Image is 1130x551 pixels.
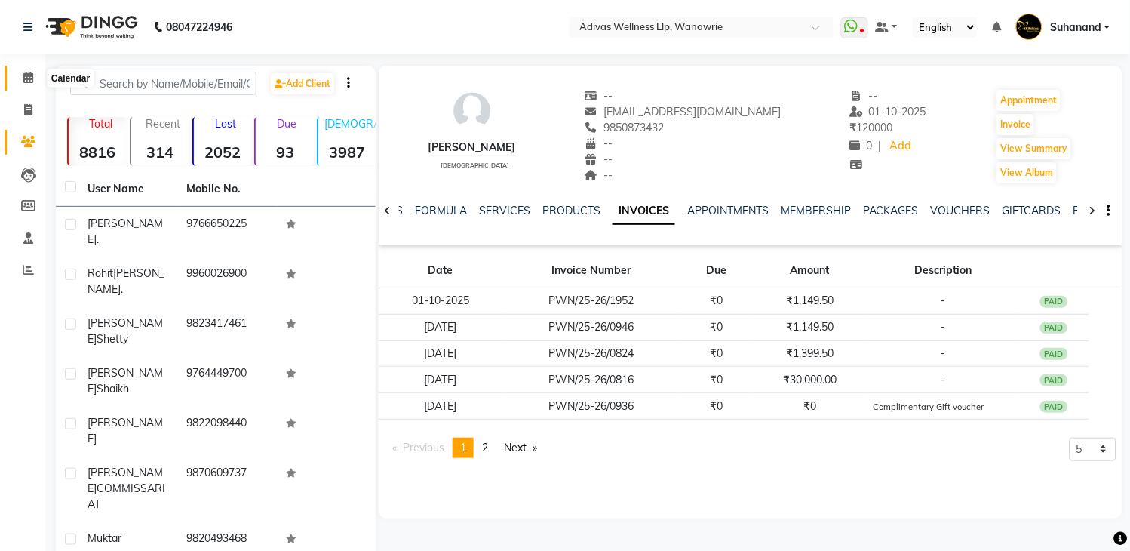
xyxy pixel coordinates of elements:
strong: 3987 [318,143,376,162]
span: Rohit [88,266,113,280]
span: 2 [482,441,488,454]
a: SERVICES [479,204,530,217]
th: Description [868,254,1019,288]
span: [PERSON_NAME] [88,466,163,495]
div: [PERSON_NAME] [428,140,516,155]
span: [PERSON_NAME] [88,217,163,246]
span: 0 [850,139,873,152]
span: [PERSON_NAME]. [88,266,164,296]
a: PRODUCTS [542,204,600,217]
th: Due [681,254,752,288]
td: [DATE] [379,393,502,420]
span: - [941,346,946,360]
p: Due [259,117,314,131]
td: 9870609737 [177,456,276,522]
td: ₹0 [681,367,752,393]
td: 01-10-2025 [379,288,502,315]
strong: 2052 [194,143,252,162]
span: 1 [460,441,466,454]
th: Date [379,254,502,288]
td: [DATE] [379,314,502,340]
td: ₹1,149.50 [752,314,868,340]
span: . [97,232,99,246]
th: Amount [752,254,868,288]
th: User Name [78,172,177,207]
td: 9960026900 [177,257,276,306]
td: 9822098440 [177,406,276,456]
span: | [879,138,882,154]
td: ₹0 [681,314,752,340]
td: ₹0 [752,393,868,420]
td: ₹1,399.50 [752,340,868,367]
span: [PERSON_NAME] [88,366,163,396]
a: MEMBERSHIP [781,204,851,217]
p: Recent [137,117,189,131]
td: ₹0 [681,288,752,315]
th: Mobile No. [177,172,276,207]
nav: Pagination [385,438,545,458]
td: ₹30,000.00 [752,367,868,393]
span: - [941,320,946,334]
img: logo [38,6,142,48]
td: PWN/25-26/1952 [502,288,681,315]
a: Add Client [271,73,334,94]
a: VOUCHERS [931,204,990,217]
div: PAID [1040,374,1069,386]
td: PWN/25-26/0824 [502,340,681,367]
span: -- [585,168,613,182]
th: Invoice Number [502,254,681,288]
div: PAID [1040,348,1069,360]
input: Search by Name/Mobile/Email/Code [70,72,256,95]
span: 120000 [850,121,893,134]
td: [DATE] [379,340,502,367]
span: -- [850,89,879,103]
span: Previous [403,441,444,454]
span: Suhanand [1050,20,1101,35]
td: PWN/25-26/0936 [502,393,681,420]
span: -- [585,152,613,166]
span: [PERSON_NAME] [88,316,163,346]
a: PACKAGES [863,204,919,217]
td: ₹0 [681,393,752,420]
td: 9764449700 [177,356,276,406]
span: Shaikh [97,382,129,396]
td: [DATE] [379,367,502,393]
a: Next [496,438,545,458]
td: ₹0 [681,340,752,367]
strong: 8816 [69,143,127,162]
p: Total [75,117,127,131]
td: PWN/25-26/0816 [502,367,681,393]
div: PAID [1040,322,1069,334]
span: -- [585,137,613,150]
a: APPOINTMENTS [687,204,769,217]
strong: 314 [131,143,189,162]
div: Calendar [48,69,94,88]
p: [DEMOGRAPHIC_DATA] [324,117,376,131]
span: [EMAIL_ADDRESS][DOMAIN_NAME] [585,105,781,119]
td: 9823417461 [177,306,276,356]
div: PAID [1040,296,1069,308]
span: - [941,373,946,386]
span: 9850873432 [585,121,665,134]
span: [DEMOGRAPHIC_DATA] [441,162,509,169]
strong: 93 [256,143,314,162]
td: 9766650225 [177,207,276,257]
div: PAID [1040,401,1069,413]
span: - [941,294,946,307]
button: View Summary [996,138,1071,159]
a: FORMULA [415,204,467,217]
span: -- [585,89,613,103]
span: [PERSON_NAME] [88,416,163,445]
img: Suhanand [1016,14,1042,40]
span: Shetty [97,332,128,346]
button: Appointment [996,90,1061,111]
img: avatar [450,88,495,134]
td: PWN/25-26/0946 [502,314,681,340]
span: ₹ [850,121,857,134]
button: View Album [996,162,1057,183]
b: 08047224946 [166,6,232,48]
button: Invoice [996,114,1034,135]
span: COMMISSARIAT [88,482,165,511]
a: INVOICES [613,198,675,225]
span: muktar [88,531,121,545]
